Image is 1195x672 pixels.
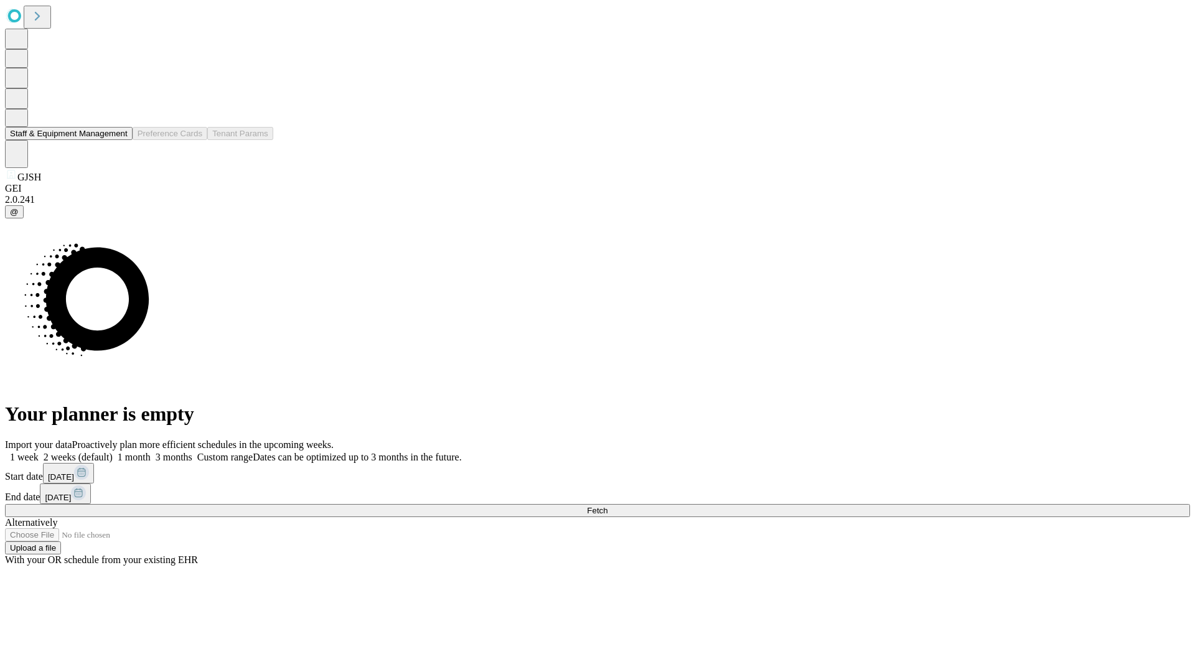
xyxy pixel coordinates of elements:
h1: Your planner is empty [5,403,1190,426]
span: [DATE] [45,493,71,502]
span: 3 months [156,452,192,462]
span: 2 weeks (default) [44,452,113,462]
span: Custom range [197,452,253,462]
span: Dates can be optimized up to 3 months in the future. [253,452,461,462]
button: Tenant Params [207,127,273,140]
button: Upload a file [5,541,61,554]
span: Alternatively [5,517,57,528]
span: Proactively plan more efficient schedules in the upcoming weeks. [72,439,334,450]
span: 1 week [10,452,39,462]
span: [DATE] [48,472,74,482]
span: Fetch [587,506,607,515]
button: Staff & Equipment Management [5,127,133,140]
button: [DATE] [40,483,91,504]
div: GEI [5,183,1190,194]
span: Import your data [5,439,72,450]
button: @ [5,205,24,218]
button: [DATE] [43,463,94,483]
button: Fetch [5,504,1190,517]
button: Preference Cards [133,127,207,140]
span: @ [10,207,19,217]
span: GJSH [17,172,41,182]
div: Start date [5,463,1190,483]
div: 2.0.241 [5,194,1190,205]
span: With your OR schedule from your existing EHR [5,554,198,565]
div: End date [5,483,1190,504]
span: 1 month [118,452,151,462]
